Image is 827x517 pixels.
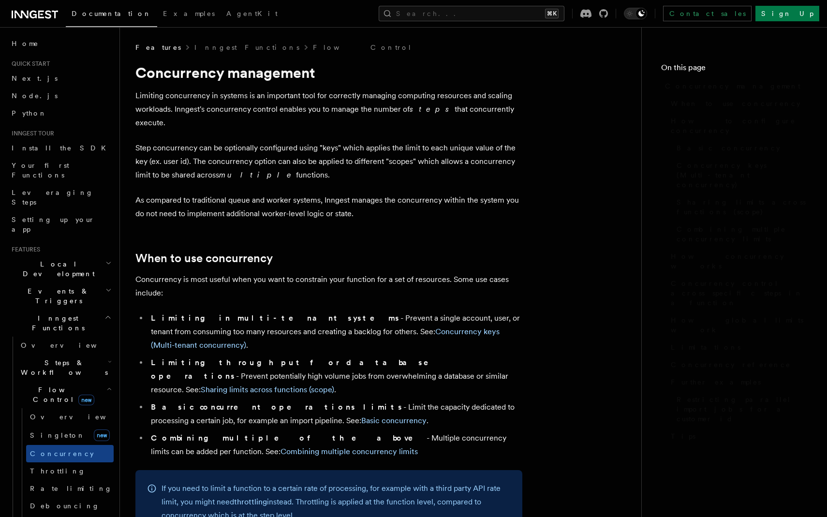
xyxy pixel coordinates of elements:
a: Concurrency management [661,77,808,95]
span: Quick start [8,60,50,68]
span: Concurrency keys (Multi-tenant concurrency) [677,161,808,190]
a: Singletonnew [26,426,114,445]
button: Events & Triggers [8,282,114,310]
li: - Multiple concurrency limits can be added per function. See: [148,431,522,458]
a: Basic concurrency [361,416,427,425]
span: Concurrency management [665,81,800,91]
p: As compared to traditional queue and worker systems, Inngest manages the concurrency within the s... [135,193,522,221]
span: Features [8,246,40,253]
a: Further examples [667,373,808,391]
a: Next.js [8,70,114,87]
span: How concurrency works [671,251,808,271]
a: Leveraging Steps [8,184,114,211]
a: Sharing limits across functions (scope) [673,193,808,221]
span: Python [12,109,47,117]
a: Flow Control [313,43,412,52]
span: Install the SDK [12,144,112,152]
span: Steps & Workflows [17,358,108,377]
a: Examples [157,3,221,26]
strong: Basic concurrent operations limits [151,402,403,412]
span: Inngest tour [8,130,54,137]
a: throttling [234,497,267,506]
a: Tips [667,428,808,445]
span: new [78,395,94,405]
span: AgentKit [226,10,278,17]
strong: Limiting in multi-tenant systems [151,313,400,323]
a: Concurrency keys (Multi-tenant concurrency) [673,157,808,193]
button: Search...⌘K [379,6,564,21]
span: How to configure concurrency [671,116,808,135]
li: - Limit the capacity dedicated to processing a certain job, for example an import pipeline. See: . [148,400,522,428]
span: Sharing limits across functions (scope) [677,197,808,217]
span: Concurrency control across specific steps in a function [671,279,808,308]
strong: Combining multiple of the above [151,433,427,443]
span: Debouncing [30,502,100,510]
span: Flow Control [17,385,106,404]
p: Concurrency is most useful when you want to constrain your function for a set of resources. Some ... [135,273,522,300]
li: - Prevent a single account, user, or tenant from consuming too many resources and creating a back... [148,311,522,352]
a: Concurrency control across specific steps in a function [667,275,808,311]
a: Concurrency reference [667,356,808,373]
a: When to use concurrency [135,251,273,265]
span: Rate limiting [30,485,112,492]
a: How global limits work [667,311,808,339]
span: Local Development [8,259,105,279]
a: Basic concurrency [673,139,808,157]
a: How to configure concurrency [667,112,808,139]
h4: On this page [661,62,808,77]
a: Your first Functions [8,157,114,184]
a: AgentKit [221,3,283,26]
h1: Concurrency management [135,64,522,81]
span: Limitations [671,342,740,352]
span: Overview [30,413,130,421]
a: Overview [17,337,114,354]
a: Concurrency [26,445,114,462]
button: Inngest Functions [8,310,114,337]
a: Debouncing [26,497,114,515]
strong: Limiting throughput for database operations [151,358,442,381]
span: How global limits work [671,315,808,335]
em: multiple [219,170,296,179]
p: Limiting concurrency in systems is an important tool for correctly managing computing resources a... [135,89,522,130]
span: Features [135,43,181,52]
li: - Prevent potentially high volume jobs from overwhelming a database or similar resource. See: . [148,356,522,397]
a: Restricting parallel import jobs for a customer id [673,391,808,428]
a: Python [8,104,114,122]
a: How concurrency works [667,248,808,275]
a: Inngest Functions [194,43,299,52]
button: Toggle dark mode [624,8,647,19]
a: Sign Up [755,6,819,21]
span: Concurrency [30,450,94,458]
a: Setting up your app [8,211,114,238]
span: Basic concurrency [677,143,780,153]
a: Limitations [667,339,808,356]
a: Install the SDK [8,139,114,157]
span: Tips [671,431,695,441]
span: Events & Triggers [8,286,105,306]
a: Throttling [26,462,114,480]
span: Examples [163,10,215,17]
a: Sharing limits across functions (scope) [201,385,334,394]
span: new [94,429,110,441]
span: Singleton [30,431,85,439]
a: Combining multiple concurrency limits [281,447,418,456]
a: Home [8,35,114,52]
span: Node.js [12,92,58,100]
a: Documentation [66,3,157,27]
span: Concurrency reference [671,360,791,369]
span: Next.js [12,74,58,82]
a: Overview [26,408,114,426]
kbd: ⌘K [545,9,559,18]
span: Setting up your app [12,216,95,233]
span: Inngest Functions [8,313,104,333]
a: Rate limiting [26,480,114,497]
span: When to use concurrency [671,99,800,108]
p: Step concurrency can be optionally configured using "keys" which applies the limit to each unique... [135,141,522,182]
button: Flow Controlnew [17,381,114,408]
span: Further examples [671,377,761,387]
a: When to use concurrency [667,95,808,112]
a: Node.js [8,87,114,104]
button: Local Development [8,255,114,282]
button: Steps & Workflows [17,354,114,381]
span: Throttling [30,467,86,475]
